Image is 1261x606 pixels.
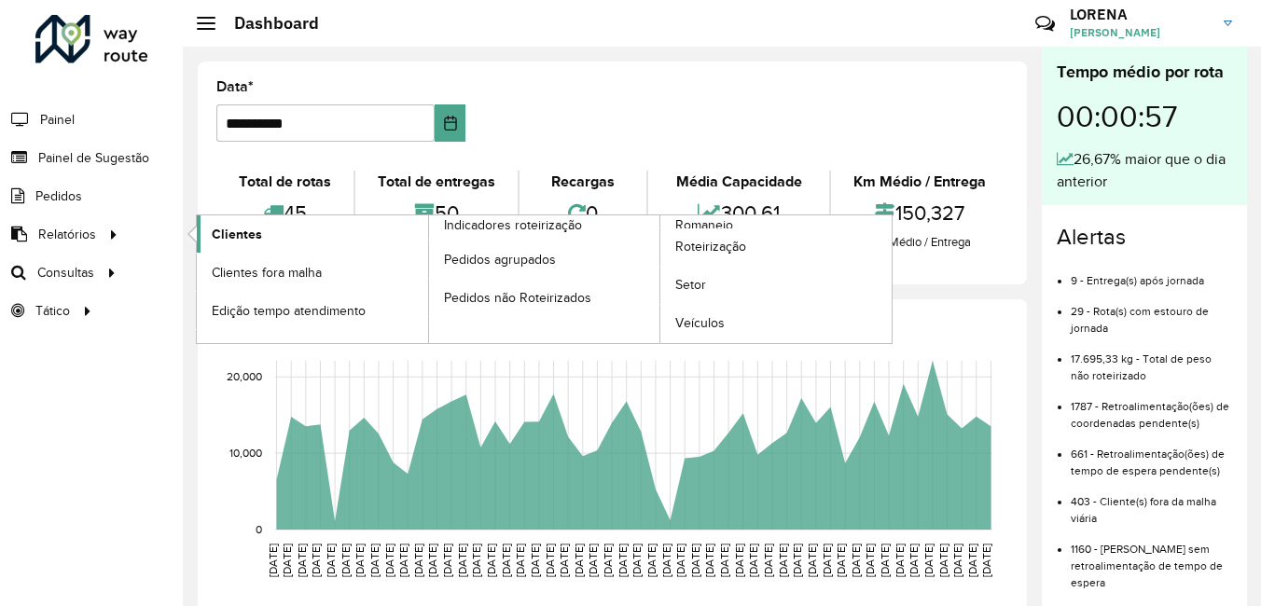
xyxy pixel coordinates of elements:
a: Clientes fora malha [197,254,428,291]
span: Pedidos agrupados [444,250,556,269]
text: [DATE] [296,544,308,577]
text: 0 [256,523,262,535]
text: [DATE] [879,544,891,577]
span: Consultas [37,263,94,282]
span: Tático [35,301,70,321]
text: [DATE] [602,544,614,577]
a: Clientes [197,215,428,253]
text: [DATE] [908,544,920,577]
label: Data [216,76,254,98]
span: Clientes [212,225,262,244]
text: [DATE] [806,544,818,577]
text: [DATE] [281,544,293,577]
div: Km Médio / Entrega [836,171,1004,193]
div: Média Capacidade [653,171,824,193]
span: Setor [675,275,706,295]
text: [DATE] [922,544,935,577]
text: [DATE] [791,544,803,577]
li: 29 - Rota(s) com estouro de jornada [1071,289,1232,337]
a: Veículos [660,305,892,342]
span: Roteirização [675,237,746,256]
span: Romaneio [675,215,733,235]
div: 50 [360,193,513,233]
text: [DATE] [397,544,409,577]
div: 45 [221,193,349,233]
div: 150,327 [836,193,1004,233]
div: 26,67% maior que o dia anterior [1057,148,1232,193]
text: [DATE] [353,544,366,577]
div: 300,61 [653,193,824,233]
h4: Alertas [1057,224,1232,251]
text: [DATE] [485,544,497,577]
text: [DATE] [573,544,585,577]
text: [DATE] [310,544,322,577]
text: [DATE] [630,544,643,577]
li: 9 - Entrega(s) após jornada [1071,258,1232,289]
text: 20,000 [227,370,262,382]
text: [DATE] [733,544,745,577]
text: [DATE] [470,544,482,577]
li: 17.695,33 kg - Total de peso não roteirizado [1071,337,1232,384]
text: [DATE] [966,544,978,577]
li: 403 - Cliente(s) fora da malha viária [1071,479,1232,527]
text: [DATE] [674,544,686,577]
span: Painel [40,110,75,130]
li: 661 - Retroalimentação(ões) de tempo de espera pendente(s) [1071,432,1232,479]
h3: LORENA [1070,6,1210,23]
text: [DATE] [850,544,862,577]
text: [DATE] [339,544,352,577]
text: [DATE] [703,544,715,577]
a: Roteirização [660,228,892,266]
span: Painel de Sugestão [38,148,149,168]
h2: Dashboard [215,13,319,34]
text: [DATE] [500,544,512,577]
span: Pedidos [35,186,82,206]
span: Relatórios [38,225,96,244]
text: [DATE] [821,544,833,577]
span: Clientes fora malha [212,263,322,282]
a: Indicadores roteirização [197,215,660,343]
text: [DATE] [777,544,789,577]
text: [DATE] [980,544,992,577]
text: [DATE] [426,544,438,577]
text: [DATE] [660,544,672,577]
div: Total de entregas [360,171,513,193]
span: Pedidos não Roteirizados [444,288,591,308]
li: 1787 - Retroalimentação(ões) de coordenadas pendente(s) [1071,384,1232,432]
text: [DATE] [514,544,526,577]
text: [DATE] [937,544,949,577]
text: [DATE] [587,544,599,577]
a: Setor [660,267,892,304]
text: [DATE] [747,544,759,577]
text: [DATE] [267,544,279,577]
span: [PERSON_NAME] [1070,24,1210,41]
a: Pedidos não Roteirizados [429,279,660,316]
span: Veículos [675,313,725,333]
text: [DATE] [951,544,963,577]
a: Contato Rápido [1025,4,1065,44]
text: [DATE] [412,544,424,577]
text: [DATE] [325,544,337,577]
span: Edição tempo atendimento [212,301,366,321]
text: [DATE] [617,544,629,577]
a: Romaneio [429,215,893,343]
a: Pedidos agrupados [429,241,660,278]
text: [DATE] [762,544,774,577]
text: [DATE] [894,544,906,577]
div: Total de rotas [221,171,349,193]
div: Km Médio / Entrega [836,233,1004,252]
text: [DATE] [441,544,453,577]
text: 10,000 [229,447,262,459]
text: [DATE] [689,544,701,577]
div: 00:00:57 [1057,85,1232,148]
div: 0 [524,193,643,233]
text: [DATE] [456,544,468,577]
text: [DATE] [645,544,658,577]
text: [DATE] [368,544,381,577]
button: Choose Date [435,104,465,142]
text: [DATE] [718,544,730,577]
li: 1160 - [PERSON_NAME] sem retroalimentação de tempo de espera [1071,527,1232,591]
text: [DATE] [383,544,395,577]
text: [DATE] [835,544,847,577]
a: Edição tempo atendimento [197,292,428,329]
